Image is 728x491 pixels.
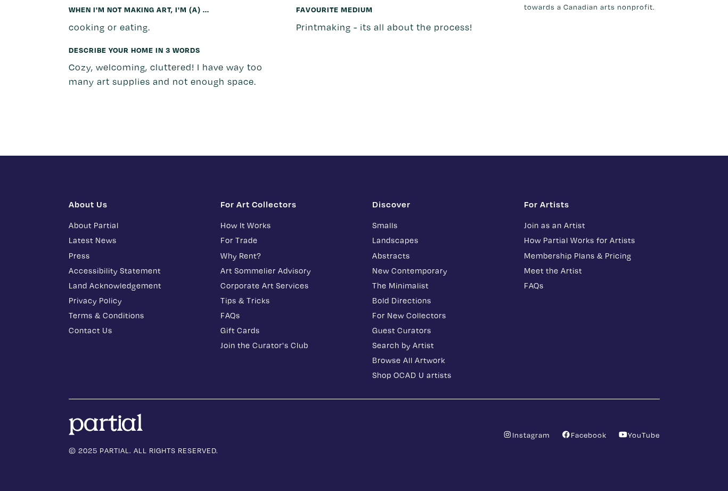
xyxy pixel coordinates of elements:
[69,45,200,55] small: Describe your home in 3 words
[69,219,205,231] a: About Partial
[372,324,508,336] a: Guest Curators
[524,234,660,246] a: How Partial Works for Artists
[69,264,205,277] a: Accessibility Statement
[296,20,508,34] p: Printmaking - its all about the process!
[372,294,508,307] a: Bold Directions
[524,264,660,277] a: Meet the Artist
[618,430,660,440] a: YouTube
[69,199,205,210] h1: About Us
[372,249,508,262] a: Abstracts
[220,264,356,277] a: Art Sommelier Advisory
[372,354,508,366] a: Browse All Artwork
[69,20,281,34] p: cooking or eating.
[524,249,660,262] a: Membership Plans & Pricing
[220,249,356,262] a: Why Rent?
[69,414,143,435] img: logo.svg
[524,219,660,231] a: Join as an Artist
[220,294,356,307] a: Tips & Tricks
[372,219,508,231] a: Smalls
[372,339,508,351] a: Search by Artist
[69,4,209,14] small: When I'm not making art, I'm (a) ...
[561,430,607,440] a: Facebook
[220,324,356,336] a: Gift Cards
[220,199,356,210] h1: For Art Collectors
[372,279,508,292] a: The Minimalist
[69,294,205,307] a: Privacy Policy
[220,339,356,351] a: Join the Curator's Club
[69,249,205,262] a: Press
[524,199,660,210] h1: For Artists
[61,414,364,456] div: © 2025 PARTIAL. ALL RIGHTS RESERVED.
[69,279,205,292] a: Land Acknowledgement
[69,234,205,246] a: Latest News
[372,234,508,246] a: Landscapes
[69,324,205,336] a: Contact Us
[372,369,508,381] a: Shop OCAD U artists
[220,219,356,231] a: How It Works
[220,309,356,321] a: FAQs
[524,279,660,292] a: FAQs
[372,199,508,210] h1: Discover
[503,430,550,440] a: Instagram
[69,309,205,321] a: Terms & Conditions
[372,309,508,321] a: For New Collectors
[220,279,356,292] a: Corporate Art Services
[69,60,281,88] p: Cozy, welcoming, cluttered! I have way too many art supplies and not enough space.
[372,264,508,277] a: New Contemporary
[220,234,356,246] a: For Trade
[296,4,373,14] small: Favourite medium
